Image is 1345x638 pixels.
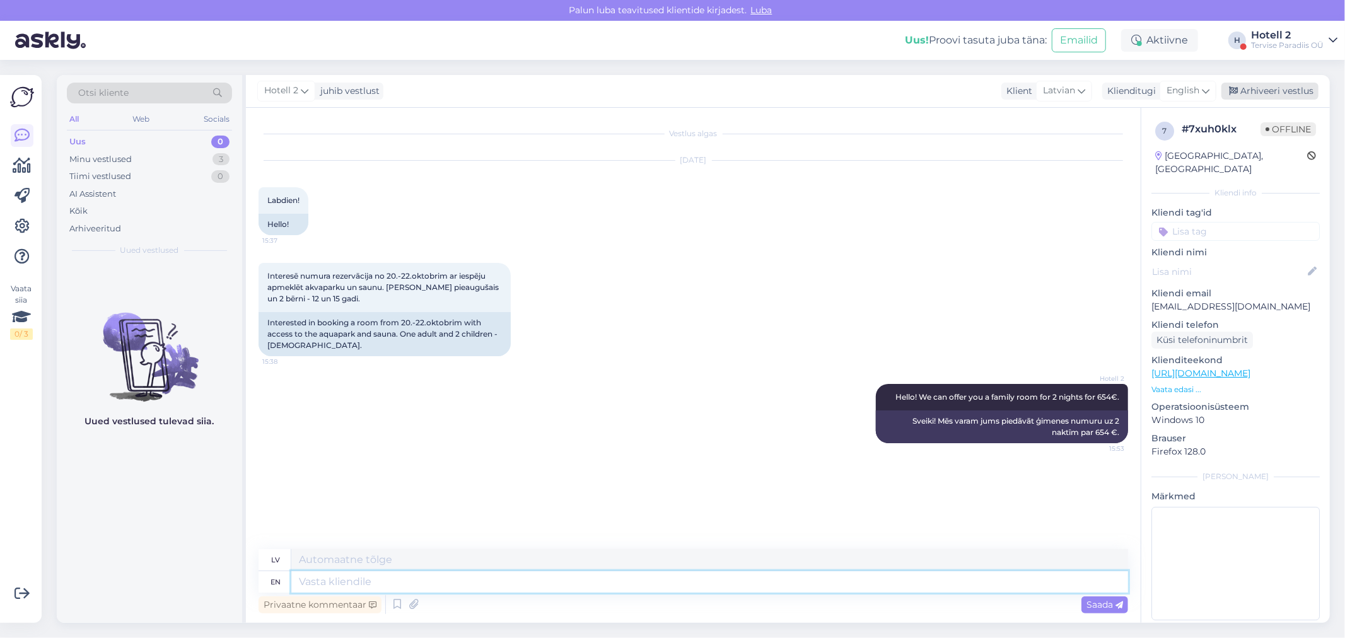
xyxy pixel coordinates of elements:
div: Minu vestlused [69,153,132,166]
div: Sveiki! Mēs varam jums piedāvāt ģimenes numuru uz 2 naktīm par 654 €. [876,410,1128,443]
span: Hotell 2 [1077,374,1124,383]
div: Kliendi info [1151,187,1320,199]
div: All [67,111,81,127]
div: Arhiveeritud [69,223,121,235]
a: Hotell 2Tervise Paradiis OÜ [1251,30,1337,50]
div: Vaata siia [10,283,33,340]
div: Kõik [69,205,88,217]
div: H [1228,32,1246,49]
div: [DATE] [259,154,1128,166]
p: Klienditeekond [1151,354,1320,367]
div: # 7xuh0klx [1182,122,1261,137]
button: Emailid [1052,28,1106,52]
div: juhib vestlust [315,84,380,98]
span: Luba [747,4,776,16]
p: Kliendi nimi [1151,246,1320,259]
div: AI Assistent [69,188,116,200]
div: en [271,571,281,593]
b: Uus! [905,34,929,46]
p: Windows 10 [1151,414,1320,427]
span: 15:37 [262,236,310,245]
div: Tervise Paradiis OÜ [1251,40,1324,50]
div: Hello! [259,214,308,235]
span: Interesē numura rezervācija no 20.-22.oktobrim ar iespēju apmeklēt akvaparku un saunu. [PERSON_NA... [267,271,501,303]
p: Kliendi email [1151,287,1320,300]
p: Kliendi tag'id [1151,206,1320,219]
div: Socials [201,111,232,127]
p: Firefox 128.0 [1151,445,1320,458]
span: Saada [1086,599,1123,610]
div: 0 [211,170,230,183]
img: No chats [57,290,242,403]
div: 0 / 3 [10,328,33,340]
span: Otsi kliente [78,86,129,100]
div: 0 [211,136,230,148]
div: Klienditugi [1102,84,1156,98]
p: Märkmed [1151,490,1320,503]
p: Vaata edasi ... [1151,384,1320,395]
span: Hello! We can offer you a family room for 2 nights for 654€. [895,392,1119,402]
div: Hotell 2 [1251,30,1324,40]
span: Latvian [1043,84,1075,98]
p: [EMAIL_ADDRESS][DOMAIN_NAME] [1151,300,1320,313]
a: [URL][DOMAIN_NAME] [1151,368,1250,379]
span: Offline [1261,122,1316,136]
div: Interested in booking a room from 20.-22.oktobrim with access to the aquapark and sauna. One adul... [259,312,511,356]
p: Brauser [1151,432,1320,445]
input: Lisa tag [1151,222,1320,241]
div: Klient [1001,84,1032,98]
div: Privaatne kommentaar [259,596,381,613]
input: Lisa nimi [1152,265,1305,279]
p: Operatsioonisüsteem [1151,400,1320,414]
div: Tiimi vestlused [69,170,131,183]
span: Uued vestlused [120,245,179,256]
div: Arhiveeri vestlus [1221,83,1319,100]
div: Uus [69,136,86,148]
p: Uued vestlused tulevad siia. [85,415,214,428]
img: Askly Logo [10,85,34,109]
div: lv [272,549,281,571]
span: English [1167,84,1199,98]
span: Labdien! [267,195,300,205]
div: 3 [213,153,230,166]
p: Kliendi telefon [1151,318,1320,332]
div: [GEOGRAPHIC_DATA], [GEOGRAPHIC_DATA] [1155,149,1307,176]
div: Küsi telefoninumbrit [1151,332,1253,349]
span: Hotell 2 [264,84,298,98]
div: [PERSON_NAME] [1151,471,1320,482]
span: 15:38 [262,357,310,366]
div: Web [131,111,153,127]
div: Proovi tasuta juba täna: [905,33,1047,48]
span: 15:53 [1077,444,1124,453]
div: Vestlus algas [259,128,1128,139]
span: 7 [1163,126,1167,136]
div: Aktiivne [1121,29,1198,52]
